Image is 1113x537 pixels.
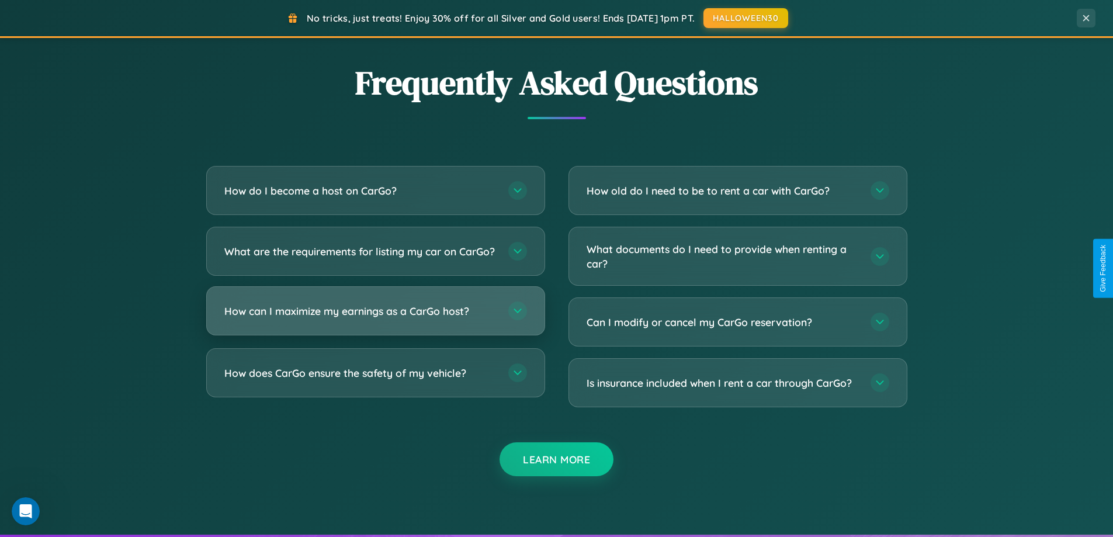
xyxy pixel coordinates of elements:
[224,366,497,380] h3: How does CarGo ensure the safety of my vehicle?
[1099,245,1107,292] div: Give Feedback
[500,442,613,476] button: Learn More
[206,60,907,105] h2: Frequently Asked Questions
[587,315,859,330] h3: Can I modify or cancel my CarGo reservation?
[703,8,788,28] button: HALLOWEEN30
[12,497,40,525] iframe: Intercom live chat
[224,244,497,259] h3: What are the requirements for listing my car on CarGo?
[587,183,859,198] h3: How old do I need to be to rent a car with CarGo?
[587,376,859,390] h3: Is insurance included when I rent a car through CarGo?
[224,183,497,198] h3: How do I become a host on CarGo?
[587,242,859,271] h3: What documents do I need to provide when renting a car?
[224,304,497,318] h3: How can I maximize my earnings as a CarGo host?
[307,12,695,24] span: No tricks, just treats! Enjoy 30% off for all Silver and Gold users! Ends [DATE] 1pm PT.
